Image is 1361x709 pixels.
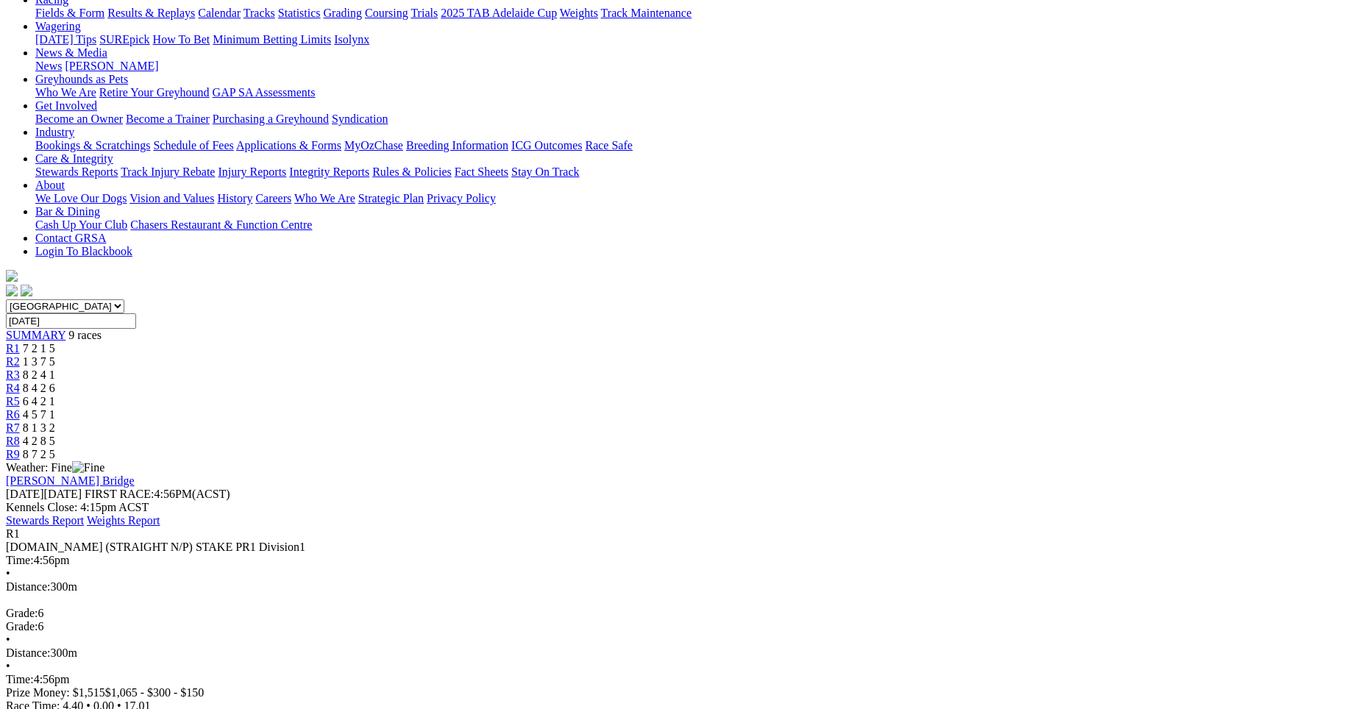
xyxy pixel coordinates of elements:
[244,7,275,19] a: Tracks
[6,342,20,354] a: R1
[6,270,18,282] img: logo-grsa-white.png
[35,113,1355,126] div: Get Involved
[35,126,74,138] a: Industry
[35,86,1355,99] div: Greyhounds as Pets
[105,686,205,699] span: $1,065 - $300 - $150
[35,139,1355,152] div: Industry
[6,527,20,540] span: R1
[68,329,102,341] span: 9 races
[6,329,65,341] span: SUMMARY
[6,382,20,394] a: R4
[344,139,403,152] a: MyOzChase
[72,461,104,474] img: Fine
[6,313,136,329] input: Select date
[35,232,106,244] a: Contact GRSA
[6,580,1355,594] div: 300m
[35,113,123,125] a: Become an Owner
[121,165,215,178] a: Track Injury Rebate
[294,192,355,204] a: Who We Are
[6,620,1355,633] div: 6
[35,60,62,72] a: News
[35,218,127,231] a: Cash Up Your Club
[23,408,55,421] span: 4 5 7 1
[35,192,127,204] a: We Love Our Dogs
[6,501,1355,514] div: Kennels Close: 4:15pm ACST
[6,567,10,580] span: •
[35,7,1355,20] div: Racing
[217,192,252,204] a: History
[255,192,291,204] a: Careers
[87,514,160,527] a: Weights Report
[35,165,1355,179] div: Care & Integrity
[213,113,329,125] a: Purchasing a Greyhound
[35,7,104,19] a: Fields & Form
[35,179,65,191] a: About
[6,514,84,527] a: Stewards Report
[35,33,96,46] a: [DATE] Tips
[6,607,38,619] span: Grade:
[35,73,128,85] a: Greyhounds as Pets
[6,607,1355,620] div: 6
[511,139,582,152] a: ICG Outcomes
[332,113,388,125] a: Syndication
[35,192,1355,205] div: About
[6,686,1355,699] div: Prize Money: $1,515
[153,33,210,46] a: How To Bet
[35,86,96,99] a: Who We Are
[6,461,104,474] span: Weather: Fine
[35,152,113,165] a: Care & Integrity
[6,421,20,434] a: R7
[6,395,20,407] a: R5
[35,20,81,32] a: Wagering
[23,435,55,447] span: 4 2 8 5
[601,7,692,19] a: Track Maintenance
[6,646,50,659] span: Distance:
[23,368,55,381] span: 8 2 4 1
[198,7,241,19] a: Calendar
[441,7,557,19] a: 2025 TAB Adelaide Cup
[6,633,10,646] span: •
[6,646,1355,660] div: 300m
[6,488,82,500] span: [DATE]
[35,46,107,59] a: News & Media
[324,7,362,19] a: Grading
[130,218,312,231] a: Chasers Restaurant & Function Centre
[236,139,341,152] a: Applications & Forms
[35,33,1355,46] div: Wagering
[6,285,18,296] img: facebook.svg
[560,7,598,19] a: Weights
[23,355,55,368] span: 1 3 7 5
[6,580,50,593] span: Distance:
[6,448,20,460] a: R9
[6,435,20,447] a: R8
[65,60,158,72] a: [PERSON_NAME]
[218,165,286,178] a: Injury Reports
[35,99,97,112] a: Get Involved
[511,165,579,178] a: Stay On Track
[6,355,20,368] a: R2
[358,192,424,204] a: Strategic Plan
[6,554,1355,567] div: 4:56pm
[35,245,132,257] a: Login To Blackbook
[365,7,408,19] a: Coursing
[6,474,135,487] a: [PERSON_NAME] Bridge
[6,673,1355,686] div: 4:56pm
[153,139,233,152] a: Schedule of Fees
[213,86,316,99] a: GAP SA Assessments
[6,408,20,421] span: R6
[23,448,55,460] span: 8 7 2 5
[372,165,452,178] a: Rules & Policies
[23,395,55,407] span: 6 4 2 1
[85,488,230,500] span: 4:56PM(ACST)
[6,368,20,381] a: R3
[6,541,1355,554] div: [DOMAIN_NAME] (STRAIGHT N/P) STAKE PR1 Division1
[406,139,508,152] a: Breeding Information
[99,86,210,99] a: Retire Your Greyhound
